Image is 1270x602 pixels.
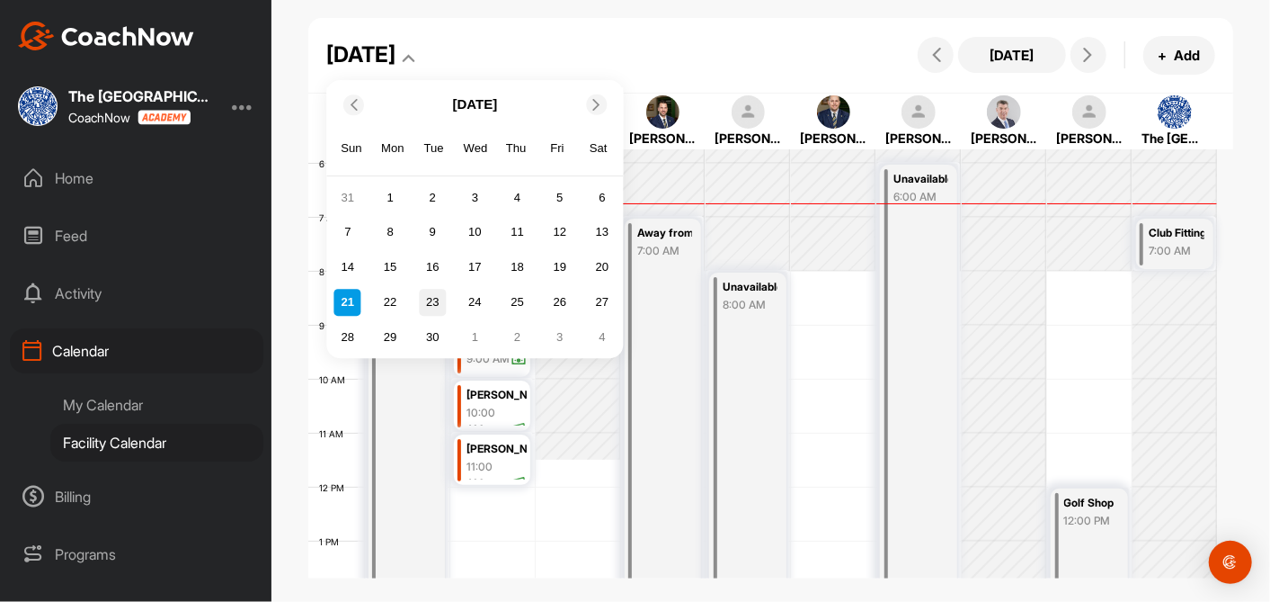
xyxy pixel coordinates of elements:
[50,424,263,462] div: Facility Calendar
[504,137,528,160] div: Thu
[466,439,527,460] div: [PERSON_NAME]
[10,532,263,577] div: Programs
[466,405,511,437] div: 10:00 AM
[1072,95,1106,130] img: square_default-ef6cabf814de5a2bf16c804365e32c732080f9872bdf737d349900a9daf73cf9.png
[466,385,527,406] div: [PERSON_NAME]
[901,95,936,130] img: square_default-ef6cabf814de5a2bf16c804365e32c732080f9872bdf737d349900a9daf73cf9.png
[893,169,948,190] div: Unavailable
[587,137,610,160] div: Sat
[377,219,404,246] div: Choose Monday, September 8th, 2025
[68,89,212,103] div: The [GEOGRAPHIC_DATA]
[377,324,404,351] div: Choose Monday, September 29th, 2025
[308,212,359,223] div: 7 AM
[377,289,404,316] div: Choose Monday, September 22nd, 2025
[340,137,363,160] div: Sun
[1149,223,1204,244] div: Club Fitting Use Only
[461,219,488,246] div: Choose Wednesday, September 10th, 2025
[10,156,263,201] div: Home
[10,328,263,373] div: Calendar
[381,137,404,160] div: Mon
[461,184,488,211] div: Choose Wednesday, September 3rd, 2025
[10,213,263,258] div: Feed
[466,459,511,491] div: 11:00 AM
[546,254,573,281] div: Choose Friday, September 19th, 2025
[1209,541,1252,584] div: Open Intercom Messenger
[419,219,446,246] div: Choose Tuesday, September 9th, 2025
[377,184,404,211] div: Choose Monday, September 1st, 2025
[1143,36,1215,75] button: +Add
[1158,46,1167,65] span: +
[971,129,1037,148] div: [PERSON_NAME]
[18,86,58,126] img: square_21a52c34a1b27affb0df1d7893c918db.jpg
[732,95,766,130] img: square_default-ef6cabf814de5a2bf16c804365e32c732080f9872bdf737d349900a9daf73cf9.png
[589,184,616,211] div: Choose Saturday, September 6th, 2025
[308,482,362,493] div: 12 PM
[419,289,446,316] div: Choose Tuesday, September 23rd, 2025
[419,254,446,281] div: Choose Tuesday, September 16th, 2025
[419,324,446,351] div: Choose Tuesday, September 30th, 2025
[334,324,361,351] div: Choose Sunday, September 28th, 2025
[589,254,616,281] div: Choose Saturday, September 20th, 2025
[723,297,777,313] div: 8:00 AM
[308,266,360,277] div: 8 AM
[504,254,531,281] div: Choose Thursday, September 18th, 2025
[334,254,361,281] div: Choose Sunday, September 14th, 2025
[308,428,361,439] div: 11 AM
[334,184,361,211] div: Choose Sunday, August 31st, 2025
[18,22,194,50] img: CoachNow
[546,184,573,211] div: Choose Friday, September 5th, 2025
[637,223,692,244] div: Away from Club
[419,184,446,211] div: Choose Tuesday, September 2nd, 2025
[893,189,948,205] div: 6:00 AM
[1056,129,1123,148] div: [PERSON_NAME]
[723,277,777,298] div: Unavailable
[461,254,488,281] div: Choose Wednesday, September 17th, 2025
[504,219,531,246] div: Choose Thursday, September 11th, 2025
[326,39,395,71] div: [DATE]
[50,386,263,424] div: My Calendar
[334,219,361,246] div: Choose Sunday, September 7th, 2025
[589,324,616,351] div: Choose Saturday, October 4th, 2025
[958,37,1066,73] button: [DATE]
[377,254,404,281] div: Choose Monday, September 15th, 2025
[461,324,488,351] div: Choose Wednesday, October 1st, 2025
[1158,95,1192,130] img: square_21a52c34a1b27affb0df1d7893c918db.jpg
[800,129,866,148] div: [PERSON_NAME]
[504,324,531,351] div: Choose Thursday, October 2nd, 2025
[546,219,573,246] div: Choose Friday, September 12th, 2025
[987,95,1021,130] img: square_b7f20754f9f8f6eaa06991cc1baa4178.jpg
[504,184,531,211] div: Choose Thursday, September 4th, 2025
[308,158,360,169] div: 6 AM
[646,95,680,130] img: square_50820e9176b40dfe1a123c7217094fa9.jpg
[422,137,446,160] div: Tue
[334,289,361,316] div: Choose Sunday, September 21st, 2025
[1064,513,1119,529] div: 12:00 PM
[630,129,697,148] div: [PERSON_NAME]
[308,320,360,331] div: 9 AM
[546,289,573,316] div: Choose Friday, September 26th, 2025
[1064,493,1119,514] div: Golf Shop
[1141,129,1208,148] div: The [GEOGRAPHIC_DATA]
[817,95,851,130] img: square_79f6e3d0e0224bf7dac89379f9e186cf.jpg
[504,289,531,316] div: Choose Thursday, September 25th, 2025
[546,137,569,160] div: Fri
[589,289,616,316] div: Choose Saturday, September 27th, 2025
[637,243,692,259] div: 7:00 AM
[464,137,487,160] div: Wed
[308,374,363,385] div: 10 AM
[308,536,357,547] div: 1 PM
[10,271,263,316] div: Activity
[885,129,952,148] div: [PERSON_NAME]
[1149,243,1204,259] div: 7:00 AM
[589,219,616,246] div: Choose Saturday, September 13th, 2025
[453,94,498,115] p: [DATE]
[10,474,263,519] div: Billing
[546,324,573,351] div: Choose Friday, October 3rd, 2025
[138,110,191,125] img: CoachNow acadmey
[715,129,781,148] div: [PERSON_NAME]
[68,110,191,125] div: CoachNow
[461,289,488,316] div: Choose Wednesday, September 24th, 2025
[332,182,617,353] div: month 2025-09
